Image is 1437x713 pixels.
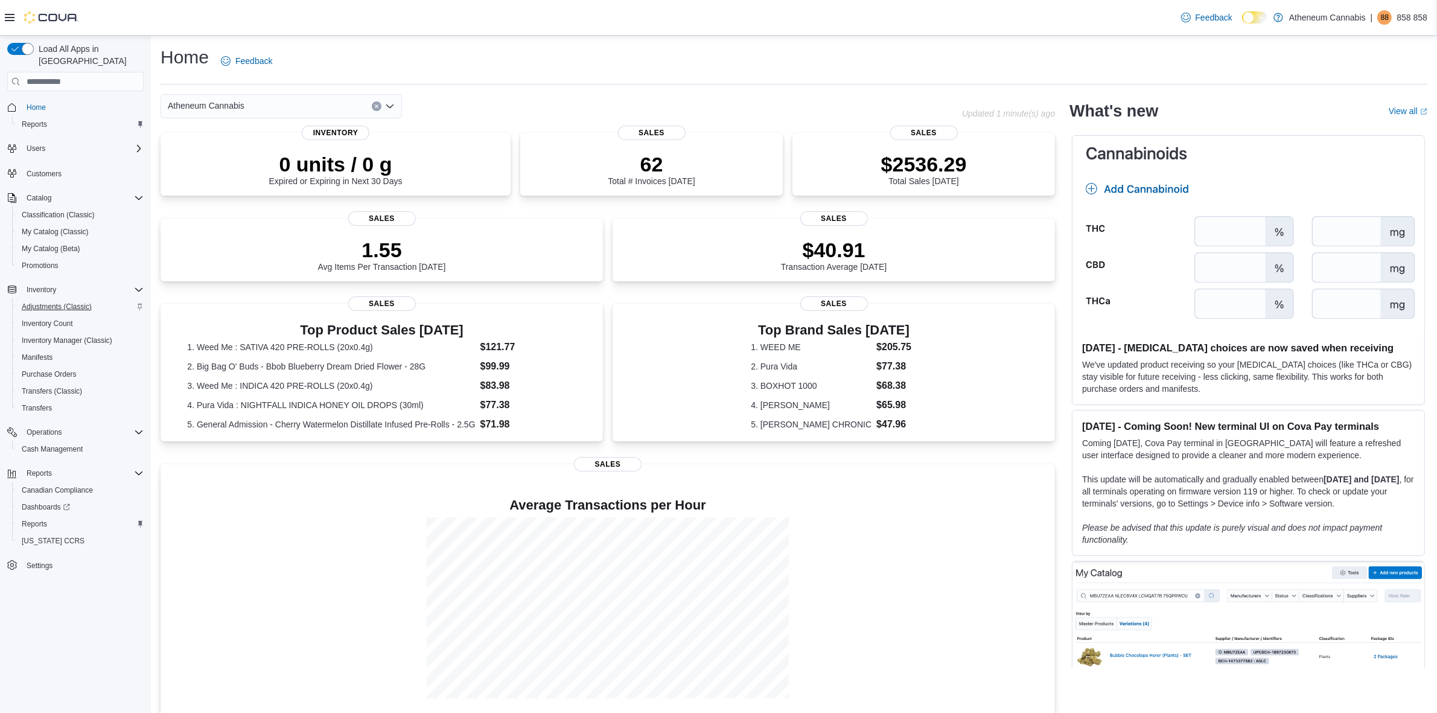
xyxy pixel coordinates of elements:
button: Operations [22,425,67,440]
button: Reports [2,465,148,482]
span: My Catalog (Beta) [17,241,144,256]
button: Transfers [12,400,148,417]
span: Home [27,103,46,112]
button: My Catalog (Classic) [12,223,148,240]
button: Promotions [12,257,148,274]
h2: What's new [1069,101,1158,121]
span: Sales [348,211,416,226]
p: We've updated product receiving so your [MEDICAL_DATA] choices (like THCa or CBG) stay visible fo... [1082,359,1415,395]
span: Customers [27,169,62,179]
span: Sales [800,211,868,226]
a: Home [22,100,51,115]
dd: $71.98 [480,417,576,432]
a: Classification (Classic) [17,208,100,222]
span: My Catalog (Classic) [22,227,89,237]
img: Cova [24,11,78,24]
button: Reports [22,466,57,481]
span: Sales [618,126,686,140]
nav: Complex example [7,94,144,606]
button: Transfers (Classic) [12,383,148,400]
span: Inventory [302,126,369,140]
a: Reports [17,117,52,132]
span: Sales [800,296,868,311]
dd: $68.38 [876,379,917,393]
a: Settings [22,558,57,573]
p: This update will be automatically and gradually enabled between , for all terminals operating on ... [1082,473,1415,510]
button: Home [2,98,148,116]
button: Clear input [372,101,381,111]
span: Inventory [22,283,144,297]
span: Feedback [235,55,272,67]
dt: 5. General Admission - Cherry Watermelon Distillate Infused Pre-Rolls - 2.5G [187,418,475,430]
dd: $65.98 [876,398,917,412]
a: Dashboards [12,499,148,516]
span: Dashboards [22,502,70,512]
span: Canadian Compliance [22,485,93,495]
span: Canadian Compliance [17,483,144,497]
dt: 1. Weed Me : SATIVA 420 PRE-ROLLS (20x0.4g) [187,341,475,353]
div: Total Sales [DATE] [881,152,967,186]
a: Inventory Manager (Classic) [17,333,117,348]
span: Load All Apps in [GEOGRAPHIC_DATA] [34,43,144,67]
button: Inventory Count [12,315,148,332]
dt: 2. Pura Vida [751,360,871,372]
a: Feedback [1176,5,1237,30]
button: Catalog [2,190,148,206]
a: Inventory Count [17,316,78,331]
span: Operations [27,427,62,437]
span: Transfers [22,403,52,413]
input: Dark Mode [1242,11,1267,24]
p: 62 [608,152,695,176]
span: My Catalog (Beta) [22,244,80,254]
em: Please be advised that this update is purely visual and does not impact payment functionality. [1082,523,1382,545]
span: Manifests [22,353,53,362]
h3: [DATE] - Coming Soon! New terminal UI on Cova Pay terminals [1082,420,1415,432]
p: Updated 1 minute(s) ago [962,109,1055,118]
p: $40.91 [781,238,887,262]
span: Purchase Orders [22,369,77,379]
span: Adjustments (Classic) [22,302,92,312]
button: Reports [12,516,148,532]
button: Cash Management [12,441,148,458]
span: Inventory [27,285,56,295]
a: My Catalog (Beta) [17,241,85,256]
span: Home [22,100,144,115]
span: Inventory Manager (Classic) [17,333,144,348]
span: Classification (Classic) [22,210,95,220]
a: Transfers [17,401,57,415]
button: Open list of options [385,101,395,111]
button: Settings [2,557,148,574]
button: Manifests [12,349,148,366]
a: View allExternal link [1389,106,1427,116]
span: My Catalog (Classic) [17,225,144,239]
span: Reports [22,466,144,481]
dt: 4. Pura Vida : NIGHTFALL INDICA HONEY OIL DROPS (30ml) [187,399,475,411]
dt: 4. [PERSON_NAME] [751,399,871,411]
h1: Home [161,45,209,69]
p: $2536.29 [881,152,967,176]
button: Inventory [2,281,148,298]
span: Inventory Count [22,319,73,328]
span: Promotions [22,261,59,270]
a: Manifests [17,350,57,365]
a: Canadian Compliance [17,483,98,497]
span: Feedback [1196,11,1232,24]
span: Catalog [22,191,144,205]
span: Dashboards [17,500,144,514]
h4: Average Transactions per Hour [170,498,1045,513]
span: Reports [17,517,144,531]
span: Atheneum Cannabis [168,98,244,113]
span: Transfers (Classic) [22,386,82,396]
dd: $83.98 [480,379,576,393]
button: Users [2,140,148,157]
button: Reports [12,116,148,133]
button: Operations [2,424,148,441]
a: Purchase Orders [17,367,81,382]
span: Sales [890,126,958,140]
button: Adjustments (Classic) [12,298,148,315]
span: Settings [22,558,144,573]
div: Expired or Expiring in Next 30 Days [269,152,403,186]
span: Cash Management [22,444,83,454]
dt: 3. BOXHOT 1000 [751,380,871,392]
